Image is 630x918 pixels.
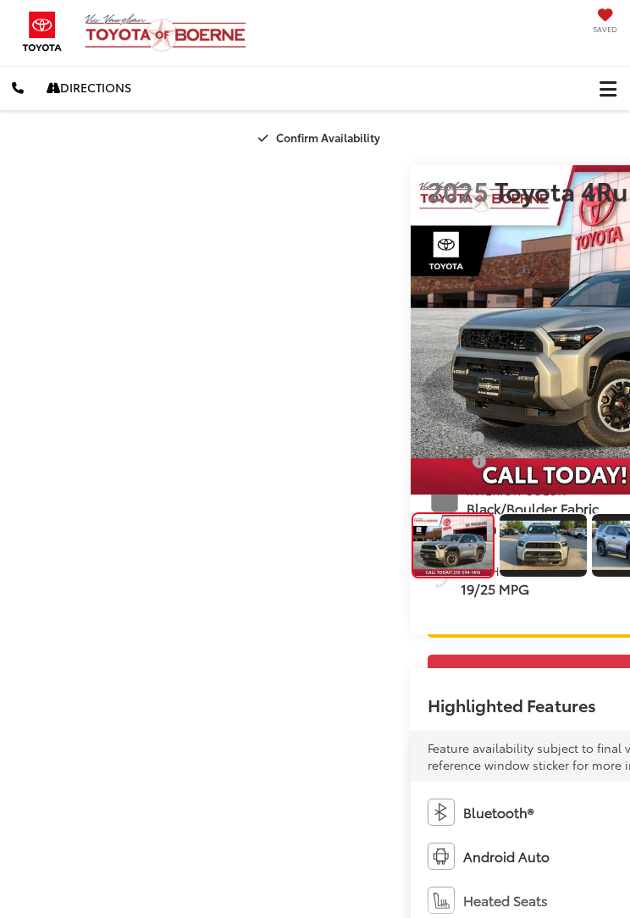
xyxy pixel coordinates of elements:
[428,843,455,870] img: Android Auto
[593,24,617,35] span: Saved
[428,695,596,714] h2: Highlighted Features
[276,130,380,145] span: Confirm Availability
[13,6,72,57] img: Toyota
[412,512,495,578] a: Expand Photo 0
[463,803,533,822] span: Bluetooth®
[500,512,586,578] a: Expand Photo 1
[428,887,455,914] img: Heated Seats
[428,799,455,826] img: Bluetooth®
[463,847,550,866] span: Android Auto
[249,123,394,152] button: Confirm Availability
[586,67,630,110] button: Click to show site navigation
[428,172,489,208] span: 2025
[499,521,587,570] img: 2025 Toyota 4Runner TRD Off-Road
[461,579,548,599] span: 19/25 MPG
[84,13,256,53] img: Vic Vaughan Toyota of Boerne
[593,14,617,35] a: My Saved Vehicles
[35,66,143,109] a: Directions
[412,515,494,576] img: 2025 Toyota 4Runner TRD Off-Road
